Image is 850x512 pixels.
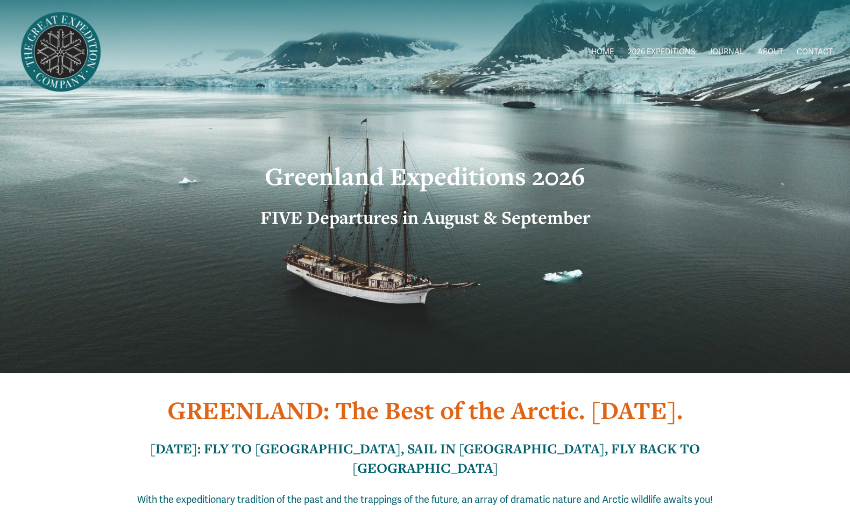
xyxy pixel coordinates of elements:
strong: Greenland Expeditions 2026 [265,160,585,193]
a: CONTACT [797,44,833,60]
span: 2026 EXPEDITIONS [628,45,695,59]
img: Arctic Expeditions [17,9,104,96]
a: JOURNAL [709,44,744,60]
a: ABOUT [757,44,783,60]
a: folder dropdown [628,44,695,60]
strong: [DATE]: FLY TO [GEOGRAPHIC_DATA], SAIL IN [GEOGRAPHIC_DATA], FLY BACK TO [GEOGRAPHIC_DATA] [150,439,703,477]
span: With the expeditionary tradition of the past and the trappings of the future, an array of dramati... [137,494,713,506]
a: HOME [591,44,614,60]
strong: GREENLAND: The Best of the Arctic. [DATE]. [167,394,683,426]
strong: FIVE Departures in August & September [260,205,590,229]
